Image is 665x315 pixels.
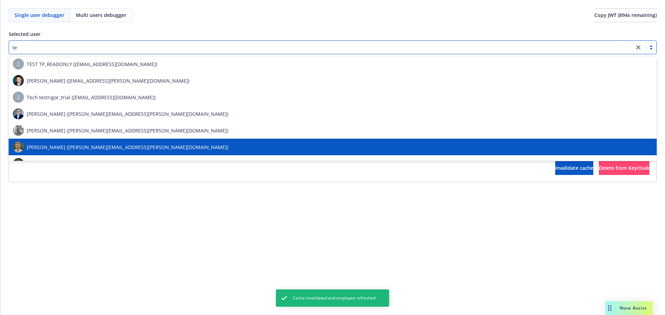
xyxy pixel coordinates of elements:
img: photo [13,75,24,86]
img: photo [13,141,24,152]
span: TEST TP_READONLY ([EMAIL_ADDRESS][DOMAIN_NAME]) [27,61,157,68]
span: Tech testrigor_trial ([EMAIL_ADDRESS][DOMAIN_NAME]) [27,94,156,101]
span: [PERSON_NAME] ([PERSON_NAME][EMAIL_ADDRESS][PERSON_NAME][DOMAIN_NAME]) [27,127,228,134]
span: Multi users debugger [76,11,126,19]
span: Invalidate cache [555,165,593,171]
span: Cache invalidated and employee refreshed [293,295,375,301]
img: photo [13,125,24,136]
span: Single user debugger [15,11,64,19]
span: [PERSON_NAME] ([PERSON_NAME][EMAIL_ADDRESS][PERSON_NAME][DOMAIN_NAME]) [27,110,228,118]
button: Invalidate cache [555,161,593,175]
button: Delete from Keycloak [599,161,649,175]
span: Delete from Keycloak [599,165,649,171]
div: Drag to move [605,301,614,315]
img: photo [13,108,24,119]
span: Nova Assist [620,305,647,311]
a: close [634,43,642,52]
span: [PERSON_NAME] ([PERSON_NAME][EMAIL_ADDRESS][PERSON_NAME][DOMAIN_NAME]) [27,143,228,151]
button: Nova Assist [605,301,653,315]
button: Copy JWT (894s remaining) [594,8,657,22]
span: Selected user [9,31,41,37]
span: [PERSON_NAME] ([EMAIL_ADDRESS][PERSON_NAME][DOMAIN_NAME]) [27,77,189,84]
span: Copy JWT ( 894 s remaining) [594,12,657,18]
span: [PERSON_NAME] ([PERSON_NAME][EMAIL_ADDRESS][DOMAIN_NAME]) [27,160,189,167]
img: photo [13,158,24,169]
